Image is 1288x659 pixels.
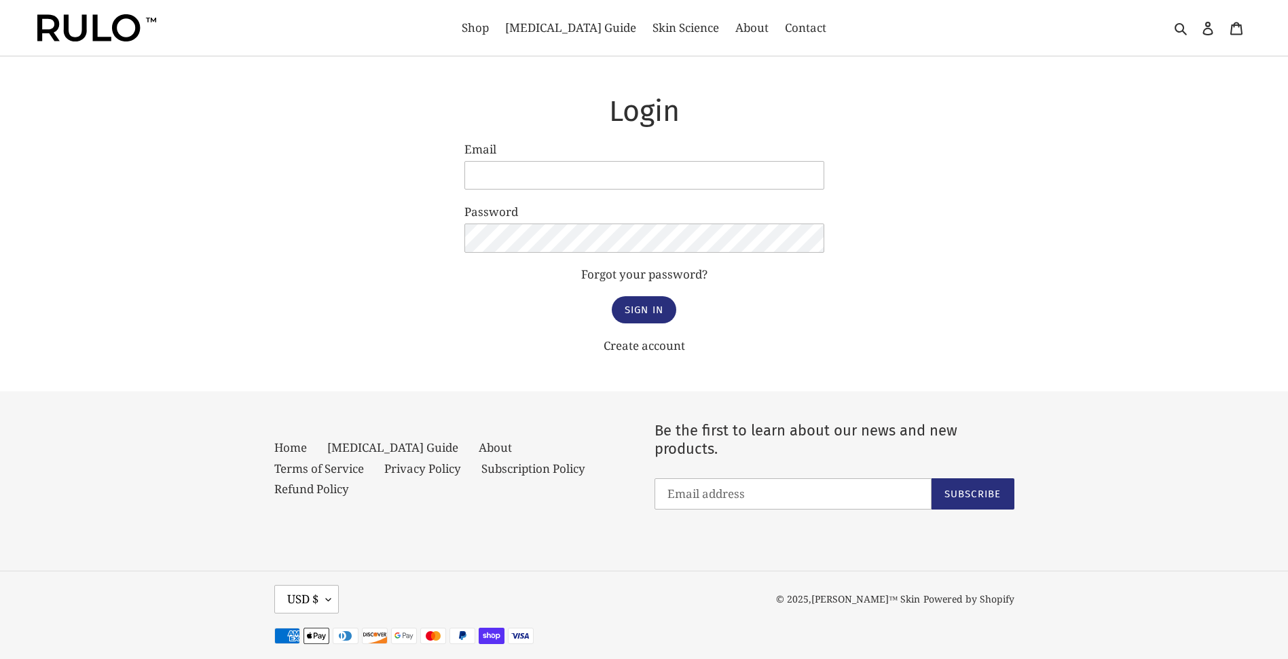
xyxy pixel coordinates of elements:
a: [MEDICAL_DATA] Guide [498,17,643,39]
a: About [729,17,775,39]
button: Subscribe [932,478,1014,510]
a: Home [274,440,307,455]
input: Sign In [612,296,676,323]
a: Forgot your password? [581,266,707,282]
a: Contact [778,17,833,39]
a: Create account [604,338,685,353]
img: Rulo™ Skin [37,14,156,41]
a: Subscription Policy [481,461,585,476]
p: Be the first to learn about our news and new products. [655,422,1014,458]
label: Password [464,203,824,221]
button: USD $ [274,585,339,613]
small: © 2025, [776,592,921,605]
a: Shop [455,17,496,39]
span: Shop [462,20,489,36]
span: Contact [785,20,826,36]
a: [PERSON_NAME]™ Skin [811,592,921,605]
a: Refund Policy [274,481,349,497]
a: Terms of Service [274,461,364,476]
span: About [735,20,769,36]
a: [MEDICAL_DATA] Guide [327,440,458,455]
a: Privacy Policy [384,461,461,476]
span: Skin Science [652,20,719,36]
label: Email [464,141,824,158]
span: [MEDICAL_DATA] Guide [505,20,636,36]
span: Subscribe [944,488,1001,500]
a: Powered by Shopify [923,592,1014,605]
input: Email address [655,478,932,510]
h1: Login [464,94,824,129]
a: About [479,440,512,455]
a: Skin Science [646,17,726,39]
